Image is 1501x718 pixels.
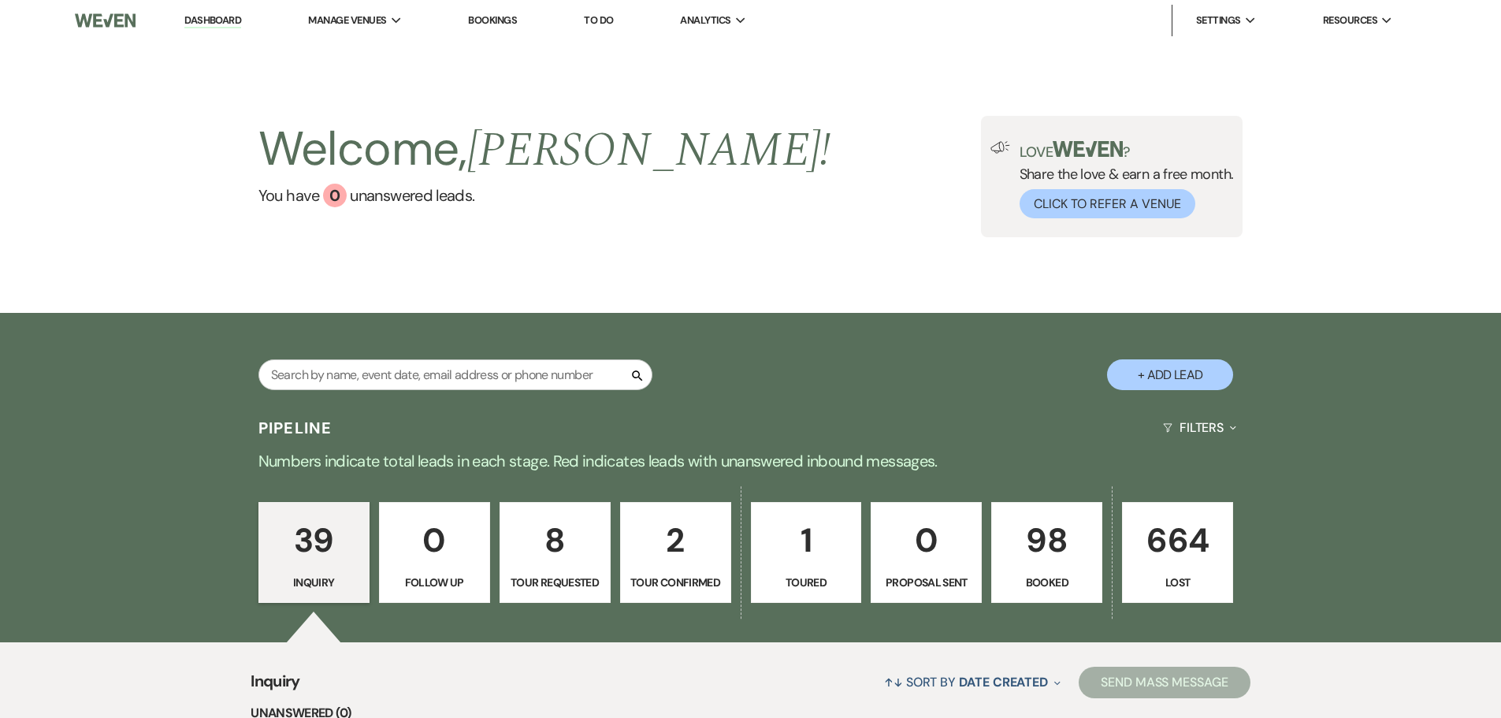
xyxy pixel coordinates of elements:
[1132,574,1223,591] p: Lost
[620,502,731,603] a: 2Tour Confirmed
[881,514,972,567] p: 0
[1020,189,1195,218] button: Click to Refer a Venue
[761,514,852,567] p: 1
[881,574,972,591] p: Proposal Sent
[251,669,300,703] span: Inquiry
[389,574,480,591] p: Follow Up
[510,514,600,567] p: 8
[1157,407,1243,448] button: Filters
[871,502,982,603] a: 0Proposal Sent
[878,661,1067,703] button: Sort By Date Created
[1001,514,1092,567] p: 98
[1020,141,1234,159] p: Love ?
[258,417,333,439] h3: Pipeline
[959,674,1048,690] span: Date Created
[1053,141,1123,157] img: weven-logo-green.svg
[1323,13,1377,28] span: Resources
[500,502,611,603] a: 8Tour Requested
[630,514,721,567] p: 2
[884,674,903,690] span: ↑↓
[991,502,1102,603] a: 98Booked
[1079,667,1250,698] button: Send Mass Message
[1001,574,1092,591] p: Booked
[751,502,862,603] a: 1Toured
[308,13,386,28] span: Manage Venues
[258,116,831,184] h2: Welcome,
[379,502,490,603] a: 0Follow Up
[1107,359,1233,390] button: + Add Lead
[467,114,831,187] span: [PERSON_NAME] !
[1122,502,1233,603] a: 664Lost
[761,574,852,591] p: Toured
[258,359,652,390] input: Search by name, event date, email address or phone number
[468,13,517,27] a: Bookings
[630,574,721,591] p: Tour Confirmed
[269,514,359,567] p: 39
[184,13,241,28] a: Dashboard
[584,13,613,27] a: To Do
[184,448,1318,474] p: Numbers indicate total leads in each stage. Red indicates leads with unanswered inbound messages.
[680,13,730,28] span: Analytics
[258,184,831,207] a: You have 0 unanswered leads.
[258,502,370,603] a: 39Inquiry
[269,574,359,591] p: Inquiry
[323,184,347,207] div: 0
[1010,141,1234,218] div: Share the love & earn a free month.
[389,514,480,567] p: 0
[990,141,1010,154] img: loud-speaker-illustration.svg
[75,4,135,37] img: Weven Logo
[1196,13,1241,28] span: Settings
[1132,514,1223,567] p: 664
[510,574,600,591] p: Tour Requested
